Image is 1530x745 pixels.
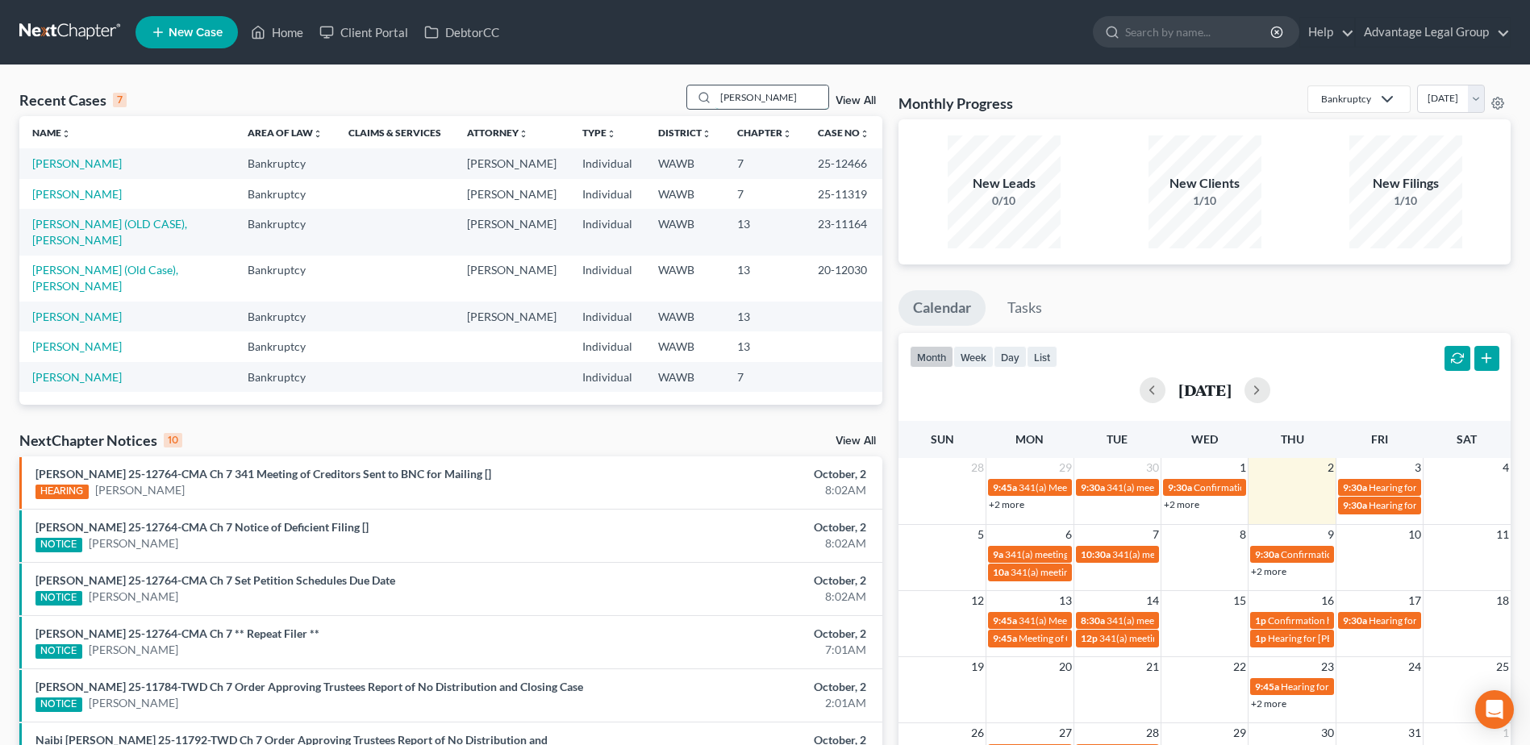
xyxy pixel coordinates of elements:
div: October, 2 [600,466,866,482]
span: Sun [931,432,954,446]
i: unfold_more [607,129,616,139]
span: 9:30a [1255,548,1279,560]
div: October, 2 [600,572,866,589]
span: 1 [1501,723,1511,743]
span: Tue [1107,432,1128,446]
a: [PERSON_NAME] 25-12764-CMA Ch 7 341 Meeting of Creditors Sent to BNC for Mailing [] [35,467,491,481]
td: Bankruptcy [235,362,336,392]
td: Bankruptcy [235,209,336,255]
div: NOTICE [35,697,82,712]
button: week [953,346,994,368]
span: 9:45a [993,632,1017,644]
span: 19 [969,657,986,676]
h2: [DATE] [1178,381,1232,398]
button: month [910,346,953,368]
span: 6 [1064,525,1074,544]
span: 26 [969,723,986,743]
a: [PERSON_NAME] [89,642,178,658]
span: Confirmation hearing for [PERSON_NAME] & [PERSON_NAME] [1194,481,1462,493]
a: DebtorCC [416,18,507,47]
td: WAWB [645,331,724,361]
span: Hearing for [PERSON_NAME] [1369,499,1495,511]
i: unfold_more [313,129,323,139]
td: [PERSON_NAME] [454,256,569,302]
a: [PERSON_NAME] [89,695,178,711]
span: 341(a) meeting for [PERSON_NAME] [1107,481,1262,493]
a: [PERSON_NAME] 25-12764-CMA Ch 7 Set Petition Schedules Due Date [35,573,395,587]
span: 23 [1319,657,1336,676]
a: Area of Lawunfold_more [248,127,323,139]
span: 8:30a [1081,614,1105,626]
a: [PERSON_NAME] [32,310,122,323]
a: [PERSON_NAME] 25-12764-CMA Ch 7 ** Repeat Filer ** [35,626,319,640]
span: 9:45a [993,614,1017,626]
span: 1p [1255,614,1266,626]
td: [PERSON_NAME] [454,179,569,209]
a: View All [836,435,876,447]
div: 1/10 [1349,193,1462,209]
span: 30 [1319,723,1336,743]
span: 28 [969,458,986,477]
i: unfold_more [860,129,869,139]
input: Search by name... [1125,17,1273,47]
td: 7 [724,179,805,209]
span: 25 [1495,657,1511,676]
span: 3 [1413,458,1423,477]
span: 9:30a [1343,614,1367,626]
span: 4 [1501,458,1511,477]
a: View All [836,95,876,106]
span: 18 [1495,591,1511,610]
span: 9:30a [1343,499,1367,511]
a: +2 more [1251,697,1286,710]
span: 10:30a [1081,548,1111,560]
div: 7:01AM [600,642,866,658]
a: [PERSON_NAME] (Old Case), [PERSON_NAME] [32,263,178,293]
div: 1/10 [1149,193,1261,209]
span: 11 [1495,525,1511,544]
td: WAWB [645,256,724,302]
span: 20 [1057,657,1074,676]
td: Bankruptcy [235,179,336,209]
div: 7 [113,93,127,107]
td: Individual [569,209,645,255]
a: Attorneyunfold_more [467,127,528,139]
i: unfold_more [61,129,71,139]
a: Advantage Legal Group [1356,18,1510,47]
span: 5 [976,525,986,544]
td: Individual [569,179,645,209]
td: WAWB [645,362,724,392]
a: Tasks [993,290,1057,326]
span: 15 [1232,591,1248,610]
td: 13 [724,209,805,255]
a: Typeunfold_more [582,127,616,139]
span: Thu [1281,432,1304,446]
td: 25-11319 [805,179,882,209]
span: 9:30a [1343,481,1367,493]
span: 341(a) meeting for [PERSON_NAME] [1005,548,1161,560]
div: Open Intercom Messenger [1475,690,1514,729]
span: Meeting of Creditors for [PERSON_NAME] & [PERSON_NAME] [1019,632,1283,644]
div: October, 2 [600,519,866,535]
span: 1 [1238,458,1248,477]
td: Bankruptcy [235,256,336,302]
h3: Monthly Progress [898,94,1013,113]
span: Hearing for [PERSON_NAME] [1369,614,1495,626]
span: 2 [1326,458,1336,477]
td: 13 [724,256,805,302]
td: 20-12030 [805,256,882,302]
a: [PERSON_NAME] [89,535,178,551]
div: New Filings [1349,174,1462,193]
span: 29 [1232,723,1248,743]
span: 341(a) Meeting for [PERSON_NAME] & [PERSON_NAME] [1019,614,1261,626]
span: Confirmation hearing for [PERSON_NAME] [1281,548,1464,560]
div: New Clients [1149,174,1261,193]
span: 22 [1232,657,1248,676]
td: 23-11164 [805,209,882,255]
td: 13 [724,331,805,361]
span: 9a [993,548,1003,560]
a: [PERSON_NAME] (OLD CASE), [PERSON_NAME] [32,217,187,247]
td: [PERSON_NAME] [454,302,569,331]
i: unfold_more [702,129,711,139]
a: Help [1300,18,1354,47]
div: Recent Cases [19,90,127,110]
